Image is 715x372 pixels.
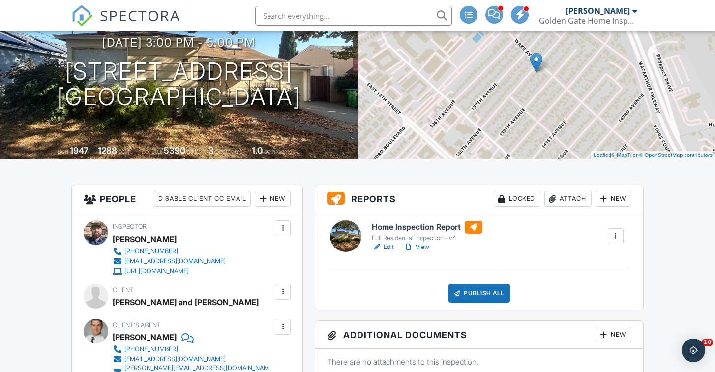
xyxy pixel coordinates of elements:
div: 1947 [70,145,89,155]
div: [URL][DOMAIN_NAME] [124,267,189,275]
div: 3 [209,145,214,155]
div: Publish All [448,284,510,303]
a: View [404,242,429,252]
div: Open Intercom Messenger [682,339,705,362]
a: Leaflet [594,152,610,158]
h3: [DATE] 3:00 pm - 5:00 pm [102,36,255,49]
a: [EMAIL_ADDRESS][DOMAIN_NAME] [113,256,226,266]
span: sq. ft. [119,148,132,155]
h3: Additional Documents [315,321,643,349]
span: Built [58,148,68,155]
span: sq.ft. [187,148,199,155]
div: [PERSON_NAME] and [PERSON_NAME] [113,295,259,310]
div: [PERSON_NAME] [113,232,177,247]
span: bedrooms [215,148,242,155]
div: [EMAIL_ADDRESS][DOMAIN_NAME] [124,257,226,265]
div: Disable Client CC Email [154,191,251,207]
h6: Home Inspection Report [372,221,482,234]
span: bathrooms [264,148,292,155]
a: © MapTiler [611,152,638,158]
div: New [255,191,291,207]
a: [PHONE_NUMBER] [113,344,272,354]
span: 10 [702,339,713,346]
div: [PHONE_NUMBER] [124,248,178,255]
div: Locked [494,191,540,207]
div: Full Residential Inspection - v4 [372,234,482,242]
img: The Best Home Inspection Software - Spectora [71,5,93,27]
a: Home Inspection Report Full Residential Inspection - v4 [372,221,482,243]
div: Golden Gate Home Inspections [539,16,637,26]
div: [PHONE_NUMBER] [124,345,178,353]
div: [EMAIL_ADDRESS][DOMAIN_NAME] [124,355,226,363]
div: [PERSON_NAME] [113,330,177,344]
span: Client's Agent [113,321,161,329]
div: | [591,151,715,159]
span: Inspector [113,223,147,230]
div: 5390 [164,145,185,155]
div: 1.0 [252,145,263,155]
div: New [596,191,631,207]
span: Lot Size [142,148,162,155]
span: SPECTORA [100,5,180,26]
h3: People [72,185,302,213]
h3: Reports [315,185,643,213]
h1: [STREET_ADDRESS] [GEOGRAPHIC_DATA] [57,59,301,111]
div: [PERSON_NAME] [566,6,630,16]
div: New [596,327,631,342]
a: © OpenStreetMap contributors [639,152,713,158]
a: SPECTORA [71,13,180,34]
a: [URL][DOMAIN_NAME] [113,266,226,276]
div: 1288 [98,145,117,155]
p: There are no attachments to this inspection. [327,356,631,367]
a: Edit [372,242,394,252]
span: Client [113,286,134,294]
a: [EMAIL_ADDRESS][DOMAIN_NAME] [113,354,272,364]
a: [PHONE_NUMBER] [113,247,226,256]
div: Attach [544,191,592,207]
input: Search everything... [255,6,452,26]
